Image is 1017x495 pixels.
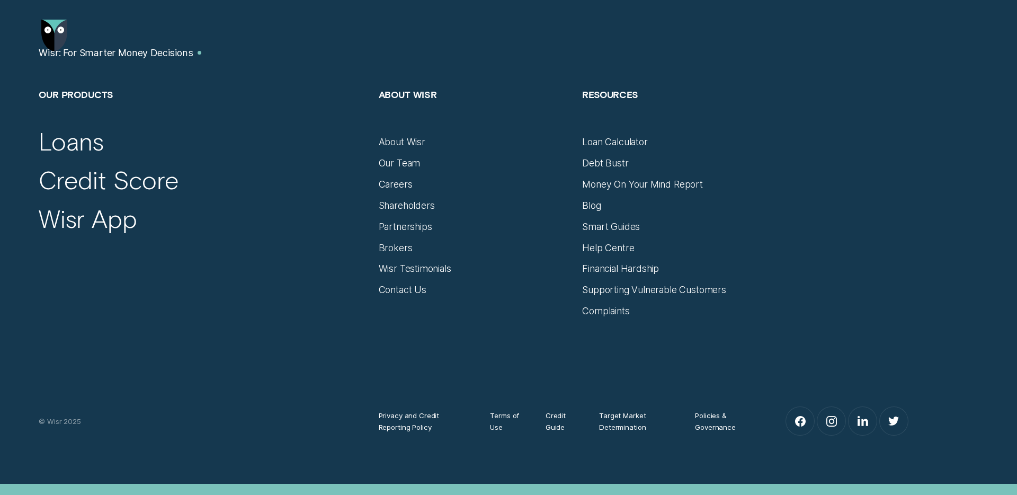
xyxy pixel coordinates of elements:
a: Contact Us [379,284,426,296]
h2: About Wisr [379,89,571,136]
h2: Resources [582,89,774,136]
a: Credit Guide [546,410,578,433]
a: Partnerships [379,221,432,233]
a: Smart Guides [582,221,640,233]
h2: Our Products [39,89,367,136]
a: Shareholders [379,200,435,211]
a: Instagram [817,407,845,435]
a: About Wisr [379,136,425,148]
a: Supporting Vulnerable Customers [582,284,726,296]
a: Complaints [582,305,629,317]
a: Privacy and Credit Reporting Policy [379,410,469,433]
a: Wisr App [39,204,137,234]
div: © Wisr 2025 [33,416,372,427]
a: Terms of Use [490,410,524,433]
a: Policies & Governance [695,410,753,433]
a: Debt Bustr [582,157,628,169]
a: Financial Hardship [582,263,659,275]
a: Our Team [379,157,421,169]
a: Money On Your Mind Report [582,179,703,190]
img: Wisr [41,20,68,51]
a: Loans [39,126,103,157]
a: Help Centre [582,242,634,254]
a: Blog [582,200,601,211]
a: Twitter [880,407,908,435]
a: Credit Score [39,165,179,196]
a: Target Market Determination [599,410,674,433]
a: LinkedIn [849,407,877,435]
a: Wisr Testimonials [379,263,451,275]
a: Loan Calculator [582,136,647,148]
a: Careers [379,179,413,190]
a: Brokers [379,242,413,254]
a: Facebook [786,407,814,435]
